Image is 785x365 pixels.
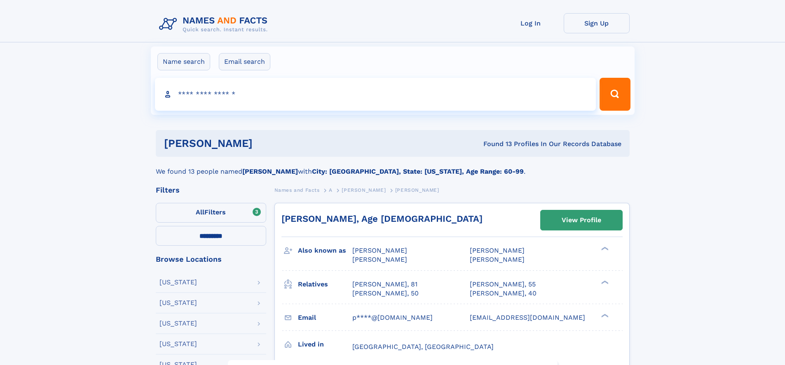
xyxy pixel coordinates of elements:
div: [US_STATE] [159,320,197,327]
span: [PERSON_NAME] [352,256,407,263]
a: Log In [498,13,564,33]
h3: Email [298,311,352,325]
a: Sign Up [564,13,630,33]
a: Names and Facts [274,185,320,195]
span: [PERSON_NAME] [352,246,407,254]
span: [PERSON_NAME] [395,187,439,193]
div: Found 13 Profiles In Our Records Database [368,139,621,149]
h3: Lived in [298,337,352,351]
div: Filters [156,186,266,194]
input: search input [155,78,596,111]
div: ❯ [599,279,609,285]
span: [PERSON_NAME] [342,187,386,193]
div: ❯ [599,313,609,318]
button: Search Button [600,78,630,111]
b: City: [GEOGRAPHIC_DATA], State: [US_STATE], Age Range: 60-99 [312,167,524,175]
div: Browse Locations [156,256,266,263]
img: Logo Names and Facts [156,13,274,35]
a: [PERSON_NAME], 55 [470,280,536,289]
h3: Also known as [298,244,352,258]
span: [PERSON_NAME] [470,256,525,263]
div: [US_STATE] [159,341,197,347]
div: [US_STATE] [159,300,197,306]
h3: Relatives [298,277,352,291]
a: [PERSON_NAME], 81 [352,280,417,289]
span: A [329,187,333,193]
span: [EMAIL_ADDRESS][DOMAIN_NAME] [470,314,585,321]
div: [US_STATE] [159,279,197,286]
span: [PERSON_NAME] [470,246,525,254]
label: Filters [156,203,266,223]
a: View Profile [541,210,622,230]
div: ❯ [599,246,609,251]
a: A [329,185,333,195]
div: View Profile [562,211,601,230]
div: We found 13 people named with . [156,157,630,177]
label: Name search [157,53,210,70]
a: [PERSON_NAME], Age [DEMOGRAPHIC_DATA] [281,214,483,224]
h1: [PERSON_NAME] [164,138,368,149]
a: [PERSON_NAME], 40 [470,289,537,298]
span: All [196,208,204,216]
b: [PERSON_NAME] [242,167,298,175]
a: [PERSON_NAME] [342,185,386,195]
span: [GEOGRAPHIC_DATA], [GEOGRAPHIC_DATA] [352,343,494,351]
a: [PERSON_NAME], 50 [352,289,419,298]
label: Email search [219,53,270,70]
